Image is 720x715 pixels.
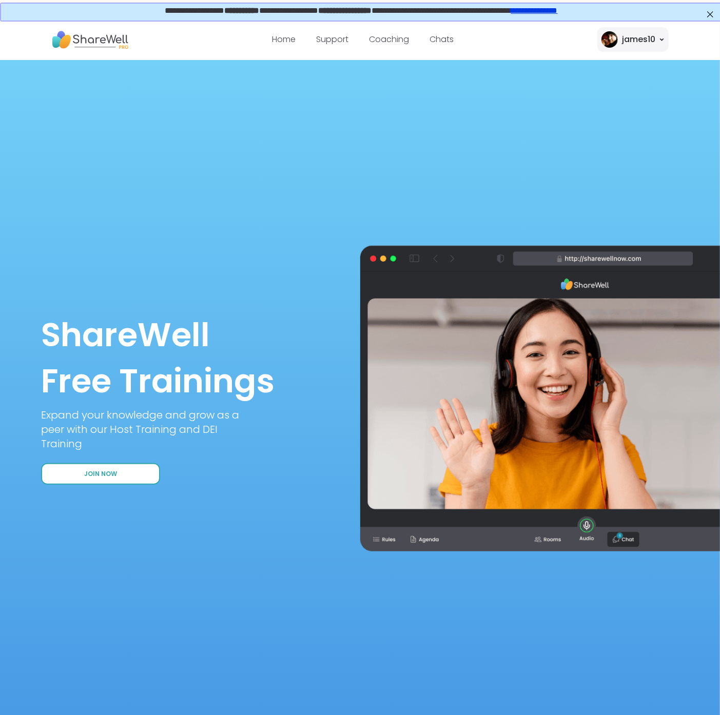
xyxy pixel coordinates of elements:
button: Join Now [41,463,160,485]
div: james10 [622,33,655,46]
span: Join Now [84,470,117,479]
img: ShareWell Nav Logo [51,26,128,54]
a: Support [316,33,348,45]
a: Chats [430,33,454,45]
a: Coaching [369,33,409,45]
a: Home [272,33,296,45]
p: Expand your knowledge and grow as a peer with our Host Training and DEI Training [41,408,257,451]
img: james10 [601,31,618,48]
h1: ShareWell Free Trainings [41,312,679,404]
